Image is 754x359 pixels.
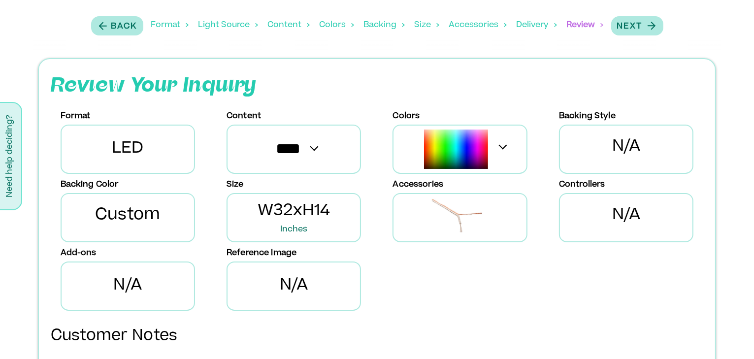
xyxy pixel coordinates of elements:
[198,10,258,40] div: Light Source
[227,247,296,259] p: Reference Image
[567,10,603,40] div: Review
[612,204,641,231] p: N/A
[51,326,704,348] p: Customer Notes
[517,10,557,40] div: Delivery
[611,16,663,35] button: Next
[705,312,754,359] iframe: Chat Widget
[61,247,97,259] p: Add-ons
[51,71,258,100] p: Review Your Inquiry
[227,179,244,191] p: Size
[151,10,189,40] div: Format
[393,179,443,191] p: Accessories
[393,110,420,122] p: Colors
[559,179,605,191] p: Controllers
[612,135,641,163] p: N/A
[280,274,308,298] p: N/A
[91,16,143,35] button: Back
[364,10,405,40] div: Backing
[61,110,91,122] p: Format
[268,10,310,40] div: Content
[320,10,354,40] div: Colors
[449,10,507,40] div: Accessories
[559,110,616,122] p: Backing Style
[258,200,330,235] span: W32xH14
[424,130,488,169] img: Img Image /static/media/CustomColors.6b8c75e88e752b3622aa.png1
[415,10,439,40] div: Size
[113,274,142,298] p: N/A
[112,137,144,161] p: LED
[95,204,161,231] p: Custom
[61,179,119,191] p: Backing Color
[111,21,137,33] p: Back
[617,21,643,33] p: Next
[258,224,330,235] span: Inches
[227,110,261,122] p: Content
